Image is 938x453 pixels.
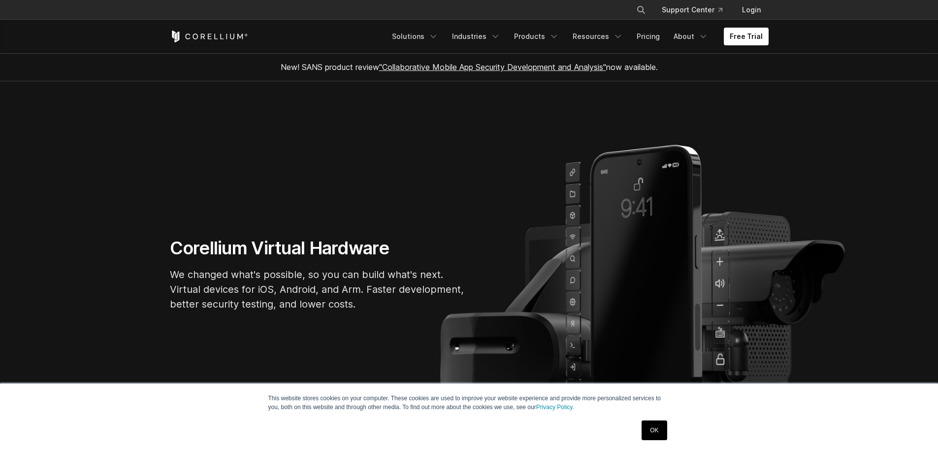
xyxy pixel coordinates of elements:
a: Free Trial [724,28,769,45]
a: Support Center [654,1,730,19]
a: Pricing [631,28,666,45]
a: OK [642,420,667,440]
a: Privacy Policy. [536,404,574,411]
p: This website stores cookies on your computer. These cookies are used to improve your website expe... [268,394,670,412]
a: About [668,28,714,45]
a: Corellium Home [170,31,248,42]
a: Industries [446,28,506,45]
div: Navigation Menu [386,28,769,45]
a: "Collaborative Mobile App Security Development and Analysis" [379,62,606,72]
a: Login [734,1,769,19]
button: Search [632,1,650,19]
div: Navigation Menu [624,1,769,19]
h1: Corellium Virtual Hardware [170,237,465,259]
a: Solutions [386,28,444,45]
span: New! SANS product review now available. [281,62,658,72]
a: Products [508,28,565,45]
a: Resources [567,28,629,45]
p: We changed what's possible, so you can build what's next. Virtual devices for iOS, Android, and A... [170,267,465,312]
